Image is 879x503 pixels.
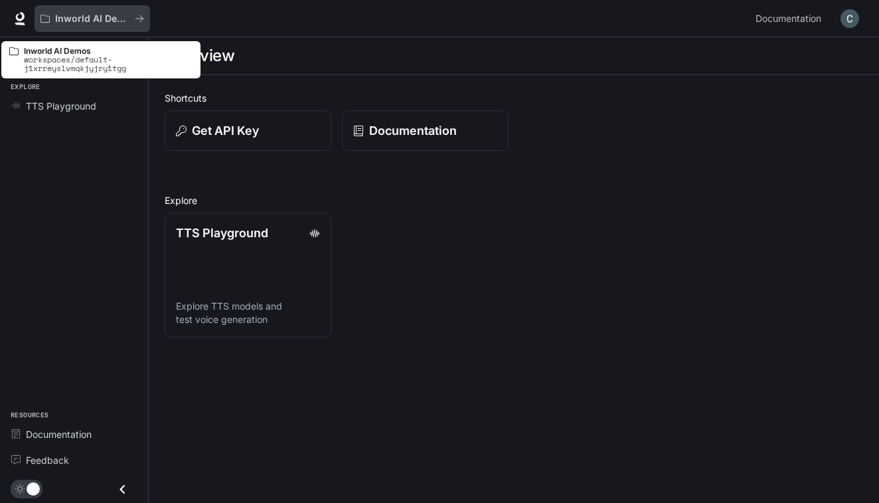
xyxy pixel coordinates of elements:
[165,91,863,105] h2: Shortcuts
[108,476,137,503] button: Close drawer
[5,449,143,472] a: Feedback
[26,453,69,467] span: Feedback
[26,427,92,441] span: Documentation
[192,122,259,140] p: Get API Key
[27,481,40,496] span: Dark mode toggle
[24,55,193,72] p: workspaces/default-j1xrreyslvmqkjyjry1tgg
[756,11,821,27] span: Documentation
[342,110,509,151] a: Documentation
[369,122,457,140] p: Documentation
[5,94,143,118] a: TTS Playground
[35,5,150,32] button: All workspaces
[176,224,268,242] p: TTS Playground
[750,5,831,32] a: Documentation
[165,193,863,207] h2: Explore
[26,99,96,113] span: TTS Playground
[165,110,331,151] button: Get API Key
[165,213,331,338] a: TTS PlaygroundExplore TTS models and test voice generation
[176,300,320,326] p: Explore TTS models and test voice generation
[24,47,193,55] p: Inworld AI Demos
[55,13,129,25] p: Inworld AI Demos
[840,9,859,28] img: User avatar
[5,423,143,446] a: Documentation
[837,5,863,32] button: User avatar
